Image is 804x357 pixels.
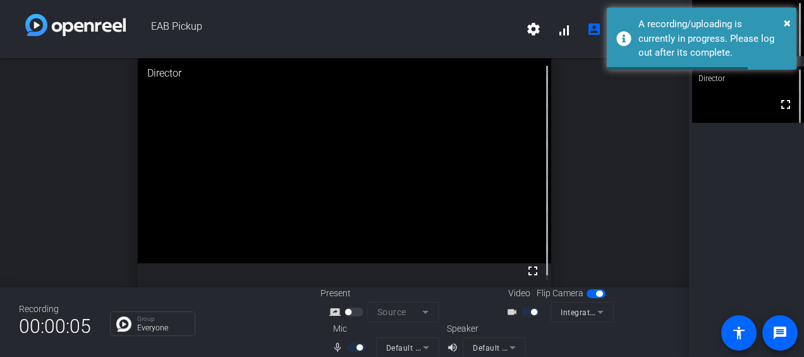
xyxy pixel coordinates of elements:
[508,287,530,300] span: Video
[526,22,541,37] mat-icon: settings
[537,287,583,300] span: Flip Camera
[137,324,188,332] p: Everyone
[25,14,126,36] img: white-gradient.svg
[116,316,131,332] img: Chat Icon
[784,15,791,30] span: ×
[332,340,347,355] mat-icon: mic_none
[525,263,540,279] mat-icon: fullscreen
[638,17,787,60] div: A recording/uploading is currently in progress. Please log out after its complete.
[19,303,91,316] div: Recording
[772,325,788,341] mat-icon: message
[549,14,579,44] button: signal_cellular_alt
[731,325,746,341] mat-icon: accessibility
[19,311,91,342] span: 00:00:05
[447,322,523,335] div: Speaker
[126,14,518,44] span: EAB Pickup
[784,13,791,32] button: Close
[138,56,551,91] div: Director
[329,304,344,320] mat-icon: screen_share_outline
[692,66,804,91] div: Director
[587,22,602,37] mat-icon: account_box
[137,316,188,322] p: Group
[506,304,521,320] mat-icon: videocam_outline
[320,322,447,335] div: Mic
[447,340,462,355] mat-icon: volume_up
[778,97,793,112] mat-icon: fullscreen
[320,287,447,300] div: Present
